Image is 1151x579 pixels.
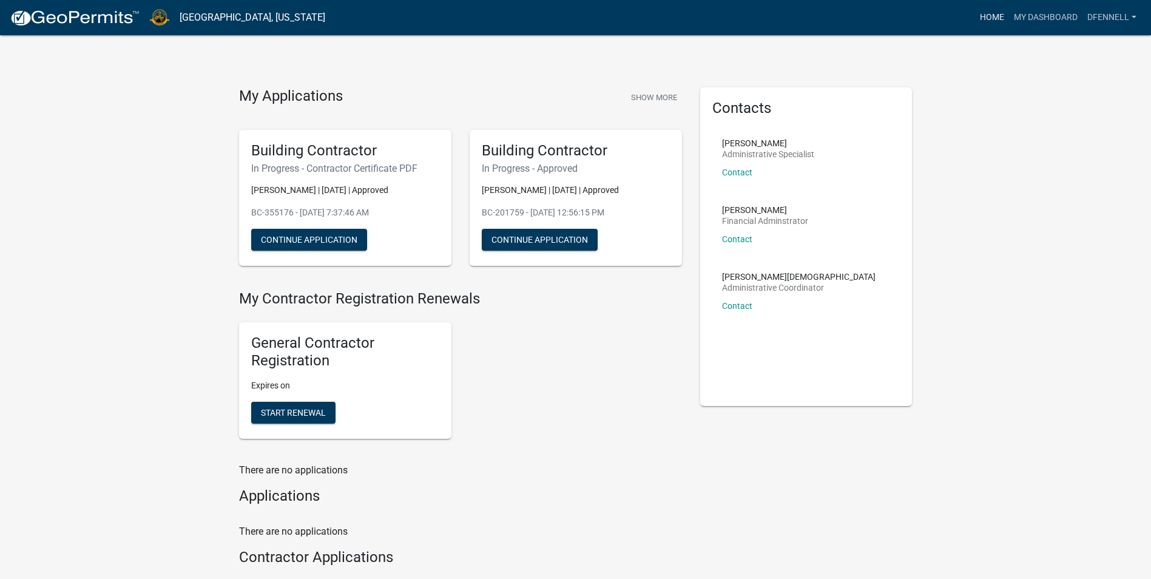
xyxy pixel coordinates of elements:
[626,87,682,107] button: Show More
[180,7,325,28] a: [GEOGRAPHIC_DATA], [US_STATE]
[722,234,752,244] a: Contact
[1009,6,1082,29] a: My Dashboard
[251,334,439,370] h5: General Contractor Registration
[722,217,808,225] p: Financial Adminstrator
[239,549,682,571] wm-workflow-list-section: Contractor Applications
[482,142,670,160] h5: Building Contractor
[239,524,682,539] p: There are no applications
[239,290,682,308] h4: My Contractor Registration Renewals
[722,206,808,214] p: [PERSON_NAME]
[251,163,439,174] h6: In Progress - Contractor Certificate PDF
[239,487,682,505] h4: Applications
[239,487,682,510] wm-workflow-list-section: Applications
[149,9,170,25] img: La Porte County, Indiana
[722,301,752,311] a: Contact
[1082,6,1141,29] a: dfennell
[722,168,752,177] a: Contact
[722,150,814,158] p: Administrative Specialist
[482,163,670,174] h6: In Progress - Approved
[239,87,343,106] h4: My Applications
[251,142,439,160] h5: Building Contractor
[239,290,682,448] wm-registration-list-section: My Contractor Registration Renewals
[975,6,1009,29] a: Home
[251,379,439,392] p: Expires on
[482,229,598,251] button: Continue Application
[239,549,682,566] h4: Contractor Applications
[251,229,367,251] button: Continue Application
[722,139,814,147] p: [PERSON_NAME]
[482,206,670,219] p: BC-201759 - [DATE] 12:56:15 PM
[251,184,439,197] p: [PERSON_NAME] | [DATE] | Approved
[712,100,900,117] h5: Contacts
[722,273,876,281] p: [PERSON_NAME][DEMOGRAPHIC_DATA]
[251,402,336,424] button: Start Renewal
[482,184,670,197] p: [PERSON_NAME] | [DATE] | Approved
[261,407,326,417] span: Start Renewal
[239,463,682,478] p: There are no applications
[722,283,876,292] p: Administrative Coordinator
[251,206,439,219] p: BC-355176 - [DATE] 7:37:46 AM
